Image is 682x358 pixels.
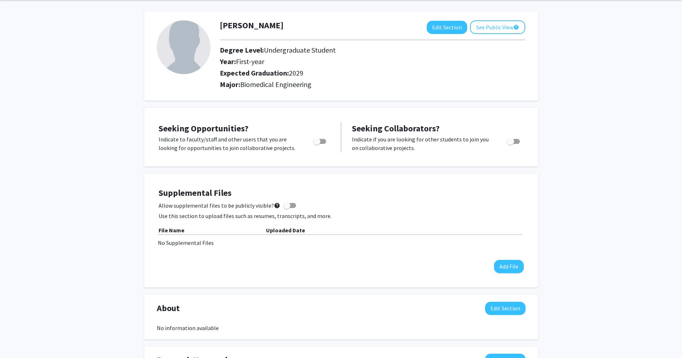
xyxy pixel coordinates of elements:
p: Indicate to faculty/staff and other users that you are looking for opportunities to join collabor... [159,135,300,152]
span: First-year [236,57,264,66]
span: Allow supplemental files to be publicly visible? [159,201,280,210]
div: No Supplemental Files [158,238,524,247]
div: Toggle [504,135,524,146]
h2: Major: [220,80,525,89]
span: About [157,302,180,315]
b: Uploaded Date [266,227,305,234]
span: Seeking Collaborators? [352,123,440,134]
button: Edit About [485,302,526,315]
button: Add File [494,260,524,273]
iframe: Chat [5,326,30,353]
h2: Year: [220,57,485,66]
h2: Expected Graduation: [220,69,485,77]
b: File Name [159,227,184,234]
div: Toggle [310,135,330,146]
h1: [PERSON_NAME] [220,20,284,31]
span: Undergraduate Student [264,45,336,54]
img: Profile Picture [157,20,211,74]
h4: Supplemental Files [159,188,524,198]
p: Use this section to upload files such as resumes, transcripts, and more. [159,212,524,220]
mat-icon: help [513,23,519,32]
button: See Public View [470,20,525,34]
span: 2029 [289,68,303,77]
p: Indicate if you are looking for other students to join you on collaborative projects. [352,135,493,152]
mat-icon: help [274,201,280,210]
span: Biomedical Engineering [240,80,311,89]
button: Edit Section [427,21,467,34]
div: No information available [157,324,526,332]
span: Seeking Opportunities? [159,123,248,134]
h2: Degree Level: [220,46,485,54]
